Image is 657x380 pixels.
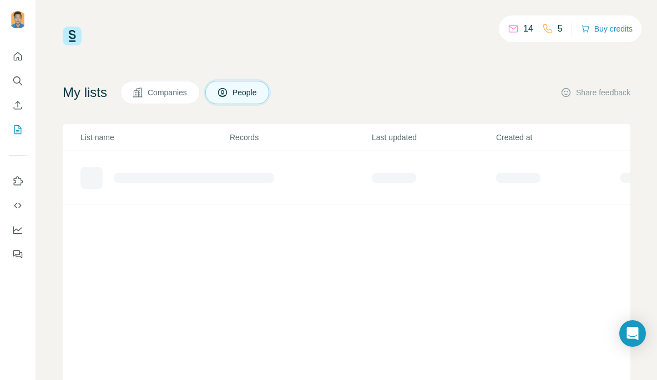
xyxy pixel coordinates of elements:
p: Last updated [372,132,495,143]
button: Dashboard [9,220,27,240]
p: 5 [558,22,563,35]
div: Open Intercom Messenger [619,320,646,347]
button: Use Surfe API [9,196,27,215]
img: Avatar [9,11,27,29]
p: List name [80,132,229,143]
button: Search [9,71,27,91]
p: 14 [523,22,533,35]
button: Share feedback [560,87,630,98]
h4: My lists [63,84,107,101]
p: Records [230,132,371,143]
button: Use Surfe on LinkedIn [9,171,27,191]
p: Created at [496,132,619,143]
button: Buy credits [581,21,633,37]
button: Feedback [9,244,27,264]
button: Enrich CSV [9,95,27,115]
span: People [233,87,258,98]
button: My lists [9,120,27,140]
button: Quick start [9,47,27,66]
img: Surfe Logo [63,27,82,45]
span: Companies [148,87,188,98]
